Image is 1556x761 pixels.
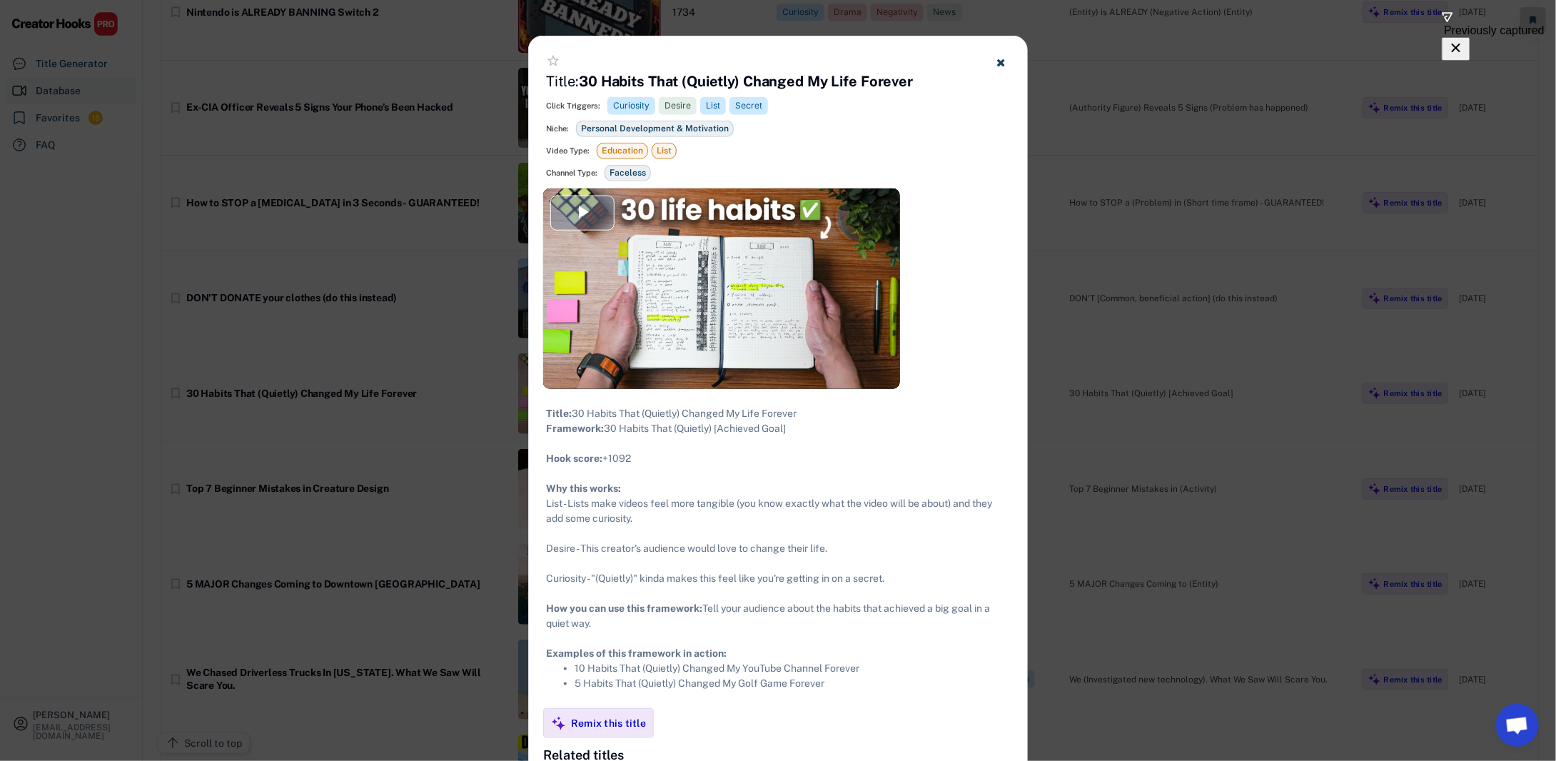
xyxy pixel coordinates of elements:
[579,73,913,90] strong: 30 Habits That (Quietly) Changed My Life Forever
[706,100,720,112] div: List
[546,168,597,178] div: Channel Type:
[600,453,602,464] strong: :
[546,603,702,614] strong: How you can use this framework:
[546,124,569,134] div: Niche:
[546,146,590,156] div: Video Type:
[665,100,691,112] div: Desire
[576,121,734,137] div: Personal Development & Motivation
[735,100,762,112] div: Secret
[1496,704,1539,747] a: Open chat
[652,143,677,159] div: List
[546,406,1010,691] div: 30 Habits That (Quietly) Changed My Life Forever 30 Habits That (Quietly) [Achieved Goal] ​ +1092...
[546,423,604,434] strong: Framework:
[575,676,1010,691] li: 5 Habits That (Quietly) Changed My Golf Game Forever
[551,716,566,731] img: MagicMajor%20%28Purple%29.svg
[543,188,900,389] div: Video Player
[546,101,600,111] div: Click Triggers:
[613,100,650,112] div: Curiosity
[546,453,600,464] strong: Hook score
[605,165,651,181] div: Faceless
[597,143,648,159] div: Education
[571,717,646,730] div: Remix this title
[546,483,621,494] strong: Why this works:
[546,71,913,91] h4: Title:
[546,408,572,419] strong: Title:
[546,54,560,68] button: star_border
[546,647,727,659] strong: Examples of this framework in action:
[575,661,1010,676] li: 10 Habits That (Quietly) Changed My YouTube Channel Forever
